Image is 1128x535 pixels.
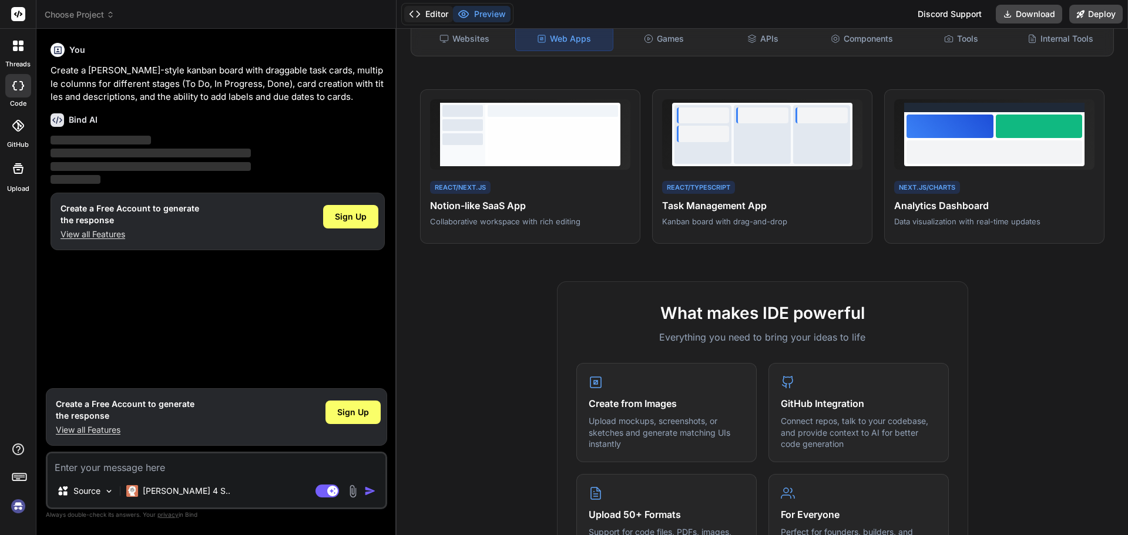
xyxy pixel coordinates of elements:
[1069,5,1123,23] button: Deploy
[781,415,936,450] p: Connect repos, talk to your codebase, and provide context to AI for better code generation
[894,181,960,194] div: Next.js/Charts
[589,415,744,450] p: Upload mockups, screenshots, or sketches and generate matching UIs instantly
[404,6,453,22] button: Editor
[56,424,194,436] p: View all Features
[589,507,744,521] h4: Upload 50+ Formats
[51,175,100,184] span: ‌
[589,396,744,410] h4: Create from Images
[616,26,713,51] div: Games
[5,59,31,69] label: threads
[430,198,630,213] h4: Notion-like SaaS App
[51,149,251,157] span: ‌
[911,5,989,23] div: Discord Support
[69,44,85,56] h6: You
[335,211,367,223] span: Sign Up
[364,485,376,497] img: icon
[814,26,911,51] div: Components
[337,406,369,418] span: Sign Up
[73,485,100,497] p: Source
[51,136,151,144] span: ‌
[56,398,194,422] h1: Create a Free Account to generate the response
[8,496,28,516] img: signin
[416,26,513,51] div: Websites
[143,485,230,497] p: [PERSON_NAME] 4 S..
[576,330,949,344] p: Everything you need to bring your ideas to life
[10,99,26,109] label: code
[662,181,735,194] div: React/TypeScript
[157,511,179,518] span: privacy
[61,228,199,240] p: View all Features
[662,216,862,227] p: Kanban board with drag-and-drop
[576,301,949,325] h2: What makes IDE powerful
[996,5,1062,23] button: Download
[714,26,811,51] div: APIs
[662,198,862,213] h4: Task Management App
[346,484,360,498] img: attachment
[453,6,511,22] button: Preview
[7,140,29,150] label: GitHub
[781,507,936,521] h4: For Everyone
[46,509,387,520] p: Always double-check its answers. Your in Bind
[781,396,936,410] h4: GitHub Integration
[45,9,115,21] span: Choose Project
[515,26,613,51] div: Web Apps
[894,216,1095,227] p: Data visualization with real-time updates
[1012,26,1109,51] div: Internal Tools
[69,114,98,126] h6: Bind AI
[913,26,1010,51] div: Tools
[61,203,199,226] h1: Create a Free Account to generate the response
[430,181,491,194] div: React/Next.js
[51,64,385,104] p: Create a [PERSON_NAME]-style kanban board with draggable task cards, multiple columns for differe...
[894,198,1095,213] h4: Analytics Dashboard
[104,486,114,496] img: Pick Models
[126,485,138,497] img: Claude 4 Sonnet
[430,216,630,227] p: Collaborative workspace with rich editing
[7,184,29,194] label: Upload
[51,162,251,171] span: ‌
